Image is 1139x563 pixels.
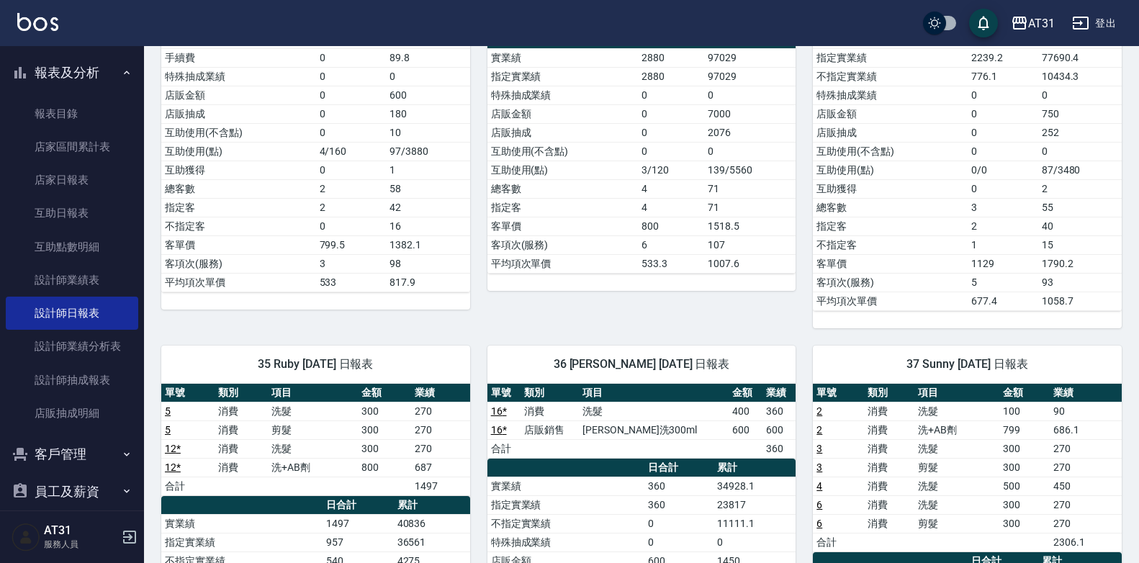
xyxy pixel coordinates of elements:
[1038,217,1122,235] td: 40
[816,480,822,492] a: 4
[816,461,822,473] a: 3
[1028,14,1055,32] div: AT31
[813,384,863,402] th: 單號
[1005,9,1061,38] button: AT31
[1038,123,1122,142] td: 252
[813,235,968,254] td: 不指定客
[1038,86,1122,104] td: 0
[968,123,1038,142] td: 0
[161,235,316,254] td: 客單價
[999,420,1050,439] td: 799
[411,402,470,420] td: 270
[386,273,469,292] td: 817.9
[1050,533,1122,551] td: 2306.1
[215,402,268,420] td: 消費
[215,439,268,458] td: 消費
[638,67,704,86] td: 2880
[968,179,1038,198] td: 0
[268,420,358,439] td: 剪髮
[999,458,1050,477] td: 300
[1038,67,1122,86] td: 10434.3
[1038,161,1122,179] td: 87/3480
[914,477,999,495] td: 洗髮
[316,235,387,254] td: 799.5
[579,402,729,420] td: 洗髮
[161,254,316,273] td: 客項次(服務)
[713,533,796,551] td: 0
[6,397,138,430] a: 店販抽成明細
[161,217,316,235] td: 不指定客
[816,443,822,454] a: 3
[813,142,968,161] td: 互助使用(不含點)
[704,161,796,179] td: 139/5560
[6,130,138,163] a: 店家區間累計表
[386,48,469,67] td: 89.8
[762,439,796,458] td: 360
[914,514,999,533] td: 剪髮
[6,436,138,473] button: 客戶管理
[968,273,1038,292] td: 5
[44,523,117,538] h5: AT31
[644,533,713,551] td: 0
[968,198,1038,217] td: 3
[1038,179,1122,198] td: 2
[487,235,638,254] td: 客項次(服務)
[813,86,968,104] td: 特殊抽成業績
[487,217,638,235] td: 客單價
[161,67,316,86] td: 特殊抽成業績
[6,473,138,510] button: 員工及薪資
[161,477,215,495] td: 合計
[704,198,796,217] td: 71
[316,198,387,217] td: 2
[969,9,998,37] button: save
[713,477,796,495] td: 34928.1
[999,402,1050,420] td: 100
[316,217,387,235] td: 0
[864,384,914,402] th: 類別
[358,439,411,458] td: 300
[813,254,968,273] td: 客單價
[968,254,1038,273] td: 1129
[813,12,1122,311] table: a dense table
[968,104,1038,123] td: 0
[161,142,316,161] td: 互助使用(點)
[487,495,644,514] td: 指定實業績
[1050,420,1122,439] td: 686.1
[316,161,387,179] td: 0
[316,48,387,67] td: 0
[999,495,1050,514] td: 300
[215,420,268,439] td: 消費
[487,477,644,495] td: 實業績
[638,123,704,142] td: 0
[161,104,316,123] td: 店販抽成
[1038,142,1122,161] td: 0
[1050,495,1122,514] td: 270
[638,179,704,198] td: 4
[6,97,138,130] a: 報表目錄
[864,439,914,458] td: 消費
[1066,10,1122,37] button: 登出
[487,48,638,67] td: 實業績
[1038,273,1122,292] td: 93
[394,496,470,515] th: 累計
[316,104,387,123] td: 0
[161,384,215,402] th: 單號
[644,477,713,495] td: 360
[165,424,171,436] a: 5
[6,163,138,197] a: 店家日報表
[1050,402,1122,420] td: 90
[165,405,171,417] a: 5
[161,514,323,533] td: 實業績
[386,217,469,235] td: 16
[6,364,138,397] a: 設計師抽成報表
[813,533,863,551] td: 合計
[386,198,469,217] td: 42
[968,161,1038,179] td: 0/0
[487,254,638,273] td: 平均項次單價
[386,235,469,254] td: 1382.1
[813,67,968,86] td: 不指定實業績
[316,273,387,292] td: 533
[161,86,316,104] td: 店販金額
[644,459,713,477] th: 日合計
[638,217,704,235] td: 800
